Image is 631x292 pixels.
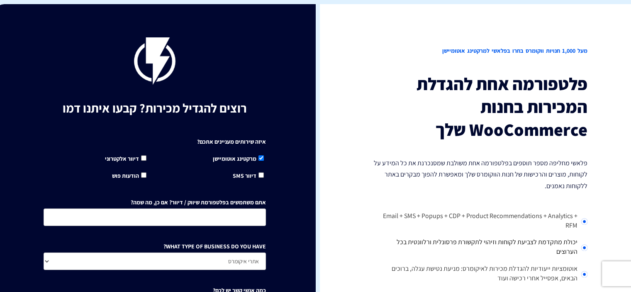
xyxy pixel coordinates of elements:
[131,198,266,206] label: אתם משתמשים בפלטפורמת שיווק / דיוור? אם כן, מה שמה?
[365,261,588,287] li: אוטומציות ייעודיות להגדלת מכירות לאיקומרס: מניעת נטישת עגלה, ברוכים הבאים, אפסייל אחרי רכישה ועוד
[258,172,264,178] input: דיוור SMS
[163,242,266,250] label: WHAT TYPE OF BUSINESS DO YOU HAVE?
[365,73,588,141] h3: פלטפורמה אחת להגדלת המכירות בחנות WooCommerce שלך
[397,238,577,256] span: יכולת מתקדמת לצביעת לקוחות וזיהוי לתקשורת פרסונלית ורלוונטית בכל הערוצים
[44,101,266,115] h1: רוצים להגדיל מכירות? קבעו איתנו דמו
[134,37,175,85] img: flashy-black.png
[141,172,146,178] input: הודעות פוש
[365,208,588,235] li: Email + SMS + Popups + CDP + Product Recommendations + Analytics + RFM
[105,154,149,163] label: דיוור אלקטרוני
[365,37,588,64] h2: מעל 1,000 חנויות ווקומרס בחרו בפלאשי למרקטינג אוטומיישן
[112,171,149,180] label: הודעות פוש
[213,154,266,163] label: מרקטינג אוטומיישן
[365,157,588,191] p: פלאשי מחליפה מספר תוספים בפלטפורמה אחת משולבת שמסנכרנת את כל המידע על לקוחות, מוצרים והרכישות של ...
[258,155,264,161] input: מרקטינג אוטומיישן
[197,137,266,146] label: איזה שירותים מעניינים אתכם?
[141,155,146,161] input: דיוור אלקטרוני
[233,171,266,180] label: דיוור SMS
